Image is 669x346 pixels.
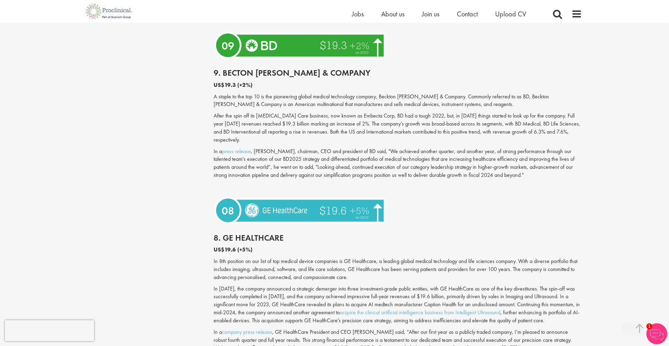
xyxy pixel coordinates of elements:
a: acquire the clinical artificial intelligence business from Intelligent Ultrasound [340,309,500,316]
a: Contact [457,9,478,18]
p: A staple to the top 10 is the pioneering global medical technology company, Beckton [PERSON_NAME]... [214,93,582,109]
p: In a , [PERSON_NAME], chairman, CEO and president of BD said, "We achieved another quarter, and a... [214,148,582,179]
span: 1 [646,323,652,329]
p: In [DATE], the company announced a strategic demerger into three investment-grade public entities... [214,285,582,325]
a: Join us [422,9,439,18]
h2: 8. GE HealthCare [214,233,582,242]
a: Jobs [352,9,364,18]
b: US$19.6 (+5%) [214,246,253,253]
a: Upload CV [495,9,526,18]
iframe: reCAPTCHA [5,320,94,341]
p: After the spin off its [MEDICAL_DATA] Care business, now known as Embecta Corp, BD had a tough 20... [214,112,582,144]
a: company press release [222,328,272,336]
a: press release [222,148,251,155]
h2: 9. Becton [PERSON_NAME] & Company [214,68,582,77]
b: US$19.3 (+2%) [214,81,253,89]
p: In 8th position on our list of top medical device companies is GE Healthcare, a leading global me... [214,257,582,281]
img: Chatbot [646,323,667,344]
a: About us [381,9,405,18]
